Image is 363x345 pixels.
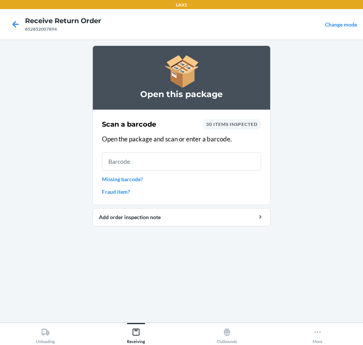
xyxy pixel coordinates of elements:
[102,152,261,171] input: Barcode
[206,121,258,127] span: 30 items inspected
[127,325,145,344] div: Receiving
[102,88,261,100] h3: Open this package
[36,325,55,344] div: Unloading
[313,325,322,344] div: More
[99,213,264,221] div: Add order inspection note
[92,208,271,226] button: Add order inspection note
[102,175,261,183] a: Missing barcode?
[325,21,357,28] a: Change mode
[176,2,187,8] p: LAX1
[217,325,237,344] div: Outbounds
[102,134,261,144] p: Open the package and scan or enter a barcode.
[25,16,101,26] h4: Receive Return Order
[25,26,101,33] div: 852852007894
[91,323,182,344] button: Receiving
[181,323,272,344] button: Outbounds
[102,188,261,196] a: Fraud item?
[102,119,156,129] h2: Scan a barcode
